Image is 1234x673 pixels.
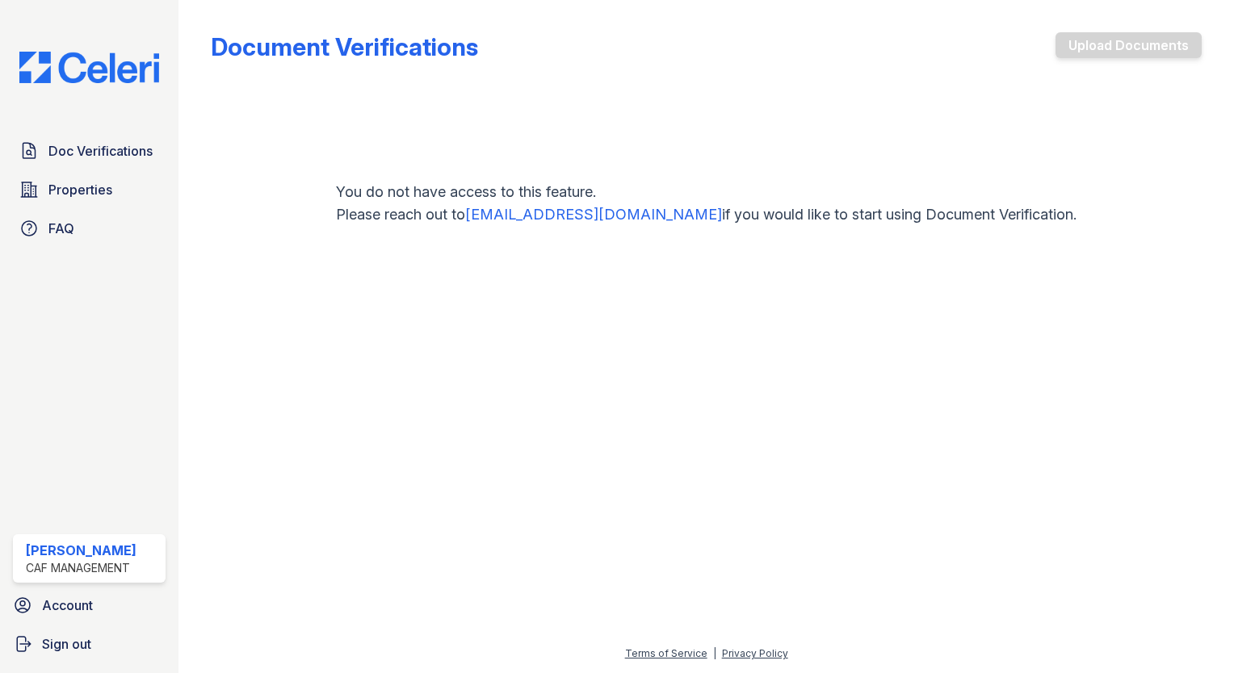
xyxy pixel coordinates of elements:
a: Sign out [6,628,172,660]
div: [PERSON_NAME] [26,541,136,560]
span: FAQ [48,219,74,238]
img: CE_Logo_Blue-a8612792a0a2168367f1c8372b55b34899dd931a85d93a1a3d3e32e68fde9ad4.png [6,52,172,83]
p: You do not have access to this feature. Please reach out to if you would like to start using Docu... [336,181,1077,226]
a: [EMAIL_ADDRESS][DOMAIN_NAME] [465,206,722,223]
a: FAQ [13,212,166,245]
span: Sign out [42,634,91,654]
span: Properties [48,180,112,199]
div: CAF Management [26,560,136,576]
a: Privacy Policy [722,647,788,659]
span: Account [42,596,93,615]
a: Doc Verifications [13,135,166,167]
div: | [713,647,716,659]
a: Properties [13,173,166,206]
a: Account [6,589,172,621]
div: Document Verifications [211,32,478,61]
span: Doc Verifications [48,141,153,161]
a: Terms of Service [625,647,707,659]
